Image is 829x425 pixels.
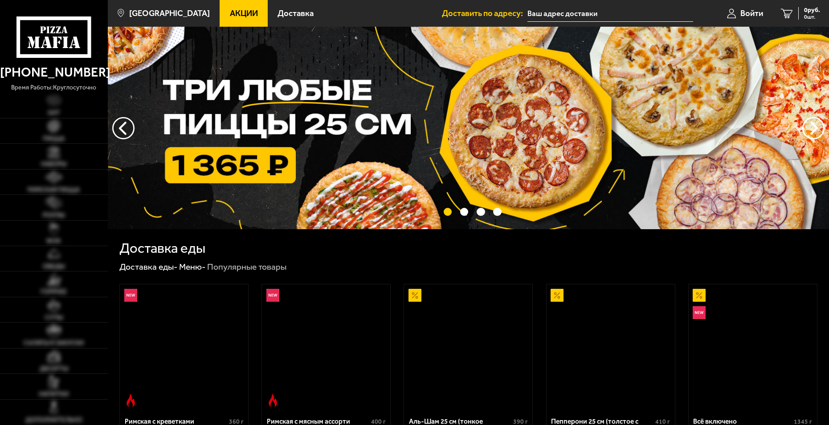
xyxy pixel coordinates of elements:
[48,110,60,116] span: Хит
[404,284,532,411] a: АкционныйАль-Шам 25 см (тонкое тесто)
[28,187,80,193] span: Римская пицца
[551,289,564,302] img: Акционный
[266,394,279,407] img: Острое блюдо
[693,306,706,319] img: Новинка
[120,284,248,411] a: НовинкаОстрое блюдоРимская с креветками
[547,284,675,411] a: АкционныйПепперони 25 см (толстое с сыром)
[804,7,820,13] span: 0 руб.
[43,212,65,219] span: Роллы
[41,289,67,295] span: Горячее
[262,284,390,411] a: НовинкаОстрое блюдоРимская с мясным ассорти
[112,117,135,139] button: следующий
[689,284,817,411] a: АкционныйНовинкаВсё включено
[230,9,258,18] span: Акции
[693,289,706,302] img: Акционный
[119,262,178,272] a: Доставка еды-
[43,136,65,142] span: Пицца
[43,263,65,270] span: Обеды
[119,241,205,255] h1: Доставка еды
[266,289,279,302] img: Новинка
[25,417,82,423] span: Дополнительно
[207,261,286,272] div: Популярные товары
[124,289,137,302] img: Новинка
[527,5,693,22] input: Ваш адрес доставки
[444,208,452,216] button: точки переключения
[24,340,84,346] span: Салаты и закуски
[41,161,66,167] span: Наборы
[45,315,63,321] span: Супы
[460,208,469,216] button: точки переключения
[408,289,421,302] img: Акционный
[442,9,527,18] span: Доставить по адресу:
[179,262,206,272] a: Меню-
[46,238,61,244] span: WOK
[124,394,137,407] img: Острое блюдо
[278,9,314,18] span: Доставка
[129,9,210,18] span: [GEOGRAPHIC_DATA]
[493,208,502,216] button: точки переключения
[740,9,763,18] span: Войти
[39,391,69,397] span: Напитки
[40,366,68,372] span: Десерты
[804,14,820,20] span: 0 шт.
[477,208,485,216] button: точки переключения
[802,117,825,139] button: предыдущий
